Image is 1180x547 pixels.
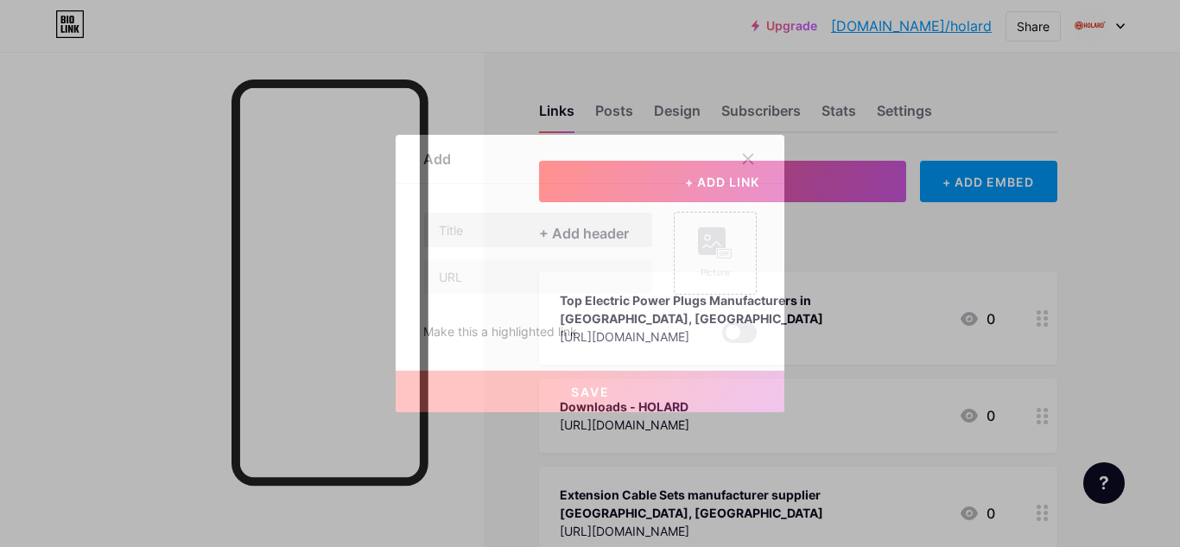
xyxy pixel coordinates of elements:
[396,371,784,412] button: Save
[424,213,652,247] input: Title
[571,385,610,399] span: Save
[423,149,451,169] div: Add
[698,266,733,279] div: Picture
[423,322,577,343] div: Make this a highlighted link
[424,259,652,294] input: URL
